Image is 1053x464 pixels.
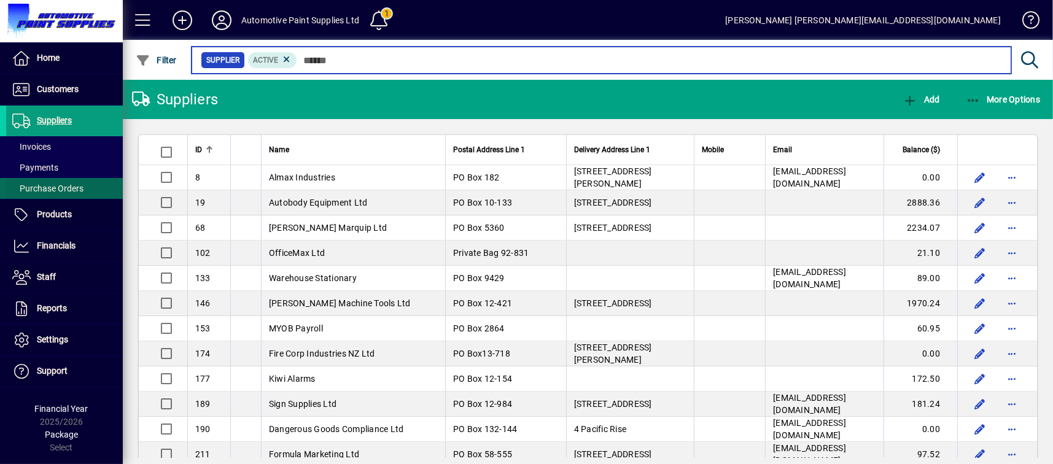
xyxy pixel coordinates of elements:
[773,418,846,440] span: [EMAIL_ADDRESS][DOMAIN_NAME]
[269,223,387,233] span: [PERSON_NAME] Marquip Ltd
[453,349,510,358] span: PO Box13-718
[574,223,652,233] span: [STREET_ADDRESS]
[970,268,990,288] button: Edit
[6,74,123,105] a: Customers
[453,273,505,283] span: PO Box 9429
[136,55,177,65] span: Filter
[195,424,211,434] span: 190
[453,399,512,409] span: PO Box 12-984
[37,115,72,125] span: Suppliers
[773,393,846,415] span: [EMAIL_ADDRESS][DOMAIN_NAME]
[1002,218,1022,238] button: More options
[269,298,411,308] span: [PERSON_NAME] Machine Tools Ltd
[269,323,323,333] span: MYOB Payroll
[453,424,518,434] span: PO Box 132-144
[453,298,512,308] span: PO Box 12-421
[6,199,123,230] a: Products
[1002,369,1022,389] button: More options
[206,54,239,66] span: Supplier
[6,356,123,387] a: Support
[37,303,67,313] span: Reports
[773,166,846,188] span: [EMAIL_ADDRESS][DOMAIN_NAME]
[37,272,56,282] span: Staff
[970,394,990,414] button: Edit
[195,143,202,157] span: ID
[892,143,951,157] div: Balance ($)
[248,52,297,68] mat-chip: Activation Status: Active
[1002,444,1022,464] button: More options
[900,88,942,110] button: Add
[37,209,72,219] span: Products
[241,10,359,30] div: Automotive Paint Supplies Ltd
[195,323,211,333] span: 153
[1002,419,1022,439] button: More options
[574,166,652,188] span: [STREET_ADDRESS][PERSON_NAME]
[903,143,940,157] span: Balance ($)
[884,316,957,341] td: 60.95
[6,178,123,199] a: Purchase Orders
[12,184,84,193] span: Purchase Orders
[884,417,957,442] td: 0.00
[574,298,652,308] span: [STREET_ADDRESS]
[37,334,68,344] span: Settings
[269,273,357,283] span: Warehouse Stationary
[884,366,957,392] td: 172.50
[970,319,990,338] button: Edit
[574,449,652,459] span: [STREET_ADDRESS]
[773,143,876,157] div: Email
[574,198,652,207] span: [STREET_ADDRESS]
[6,136,123,157] a: Invoices
[773,267,846,289] span: [EMAIL_ADDRESS][DOMAIN_NAME]
[269,198,368,207] span: Autobody Equipment Ltd
[453,374,512,384] span: PO Box 12-154
[574,342,652,365] span: [STREET_ADDRESS][PERSON_NAME]
[884,291,957,316] td: 1970.24
[35,404,88,414] span: Financial Year
[1013,2,1038,42] a: Knowledge Base
[702,143,724,157] span: Mobile
[6,293,123,324] a: Reports
[269,248,325,258] span: OfficeMax Ltd
[884,215,957,241] td: 2234.07
[1002,268,1022,288] button: More options
[195,223,206,233] span: 68
[269,143,438,157] div: Name
[970,419,990,439] button: Edit
[1002,344,1022,363] button: More options
[970,193,990,212] button: Edit
[195,374,211,384] span: 177
[195,143,223,157] div: ID
[6,43,123,74] a: Home
[195,298,211,308] span: 146
[6,262,123,293] a: Staff
[1002,193,1022,212] button: More options
[970,444,990,464] button: Edit
[884,392,957,417] td: 181.24
[195,198,206,207] span: 19
[37,84,79,94] span: Customers
[453,449,512,459] span: PO Box 58-555
[574,143,650,157] span: Delivery Address Line 1
[963,88,1044,110] button: More Options
[725,10,1001,30] div: [PERSON_NAME] [PERSON_NAME][EMAIL_ADDRESS][DOMAIN_NAME]
[37,241,76,250] span: Financials
[453,198,512,207] span: PO Box 10-133
[970,218,990,238] button: Edit
[884,341,957,366] td: 0.00
[195,248,211,258] span: 102
[453,223,505,233] span: PO Box 5360
[269,424,404,434] span: Dangerous Goods Compliance Ltd
[884,190,957,215] td: 2888.36
[1002,394,1022,414] button: More options
[773,143,792,157] span: Email
[884,241,957,266] td: 21.10
[966,95,1041,104] span: More Options
[253,56,278,64] span: Active
[12,163,58,172] span: Payments
[702,143,758,157] div: Mobile
[903,95,939,104] span: Add
[132,90,218,109] div: Suppliers
[195,399,211,409] span: 189
[970,369,990,389] button: Edit
[574,399,652,409] span: [STREET_ADDRESS]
